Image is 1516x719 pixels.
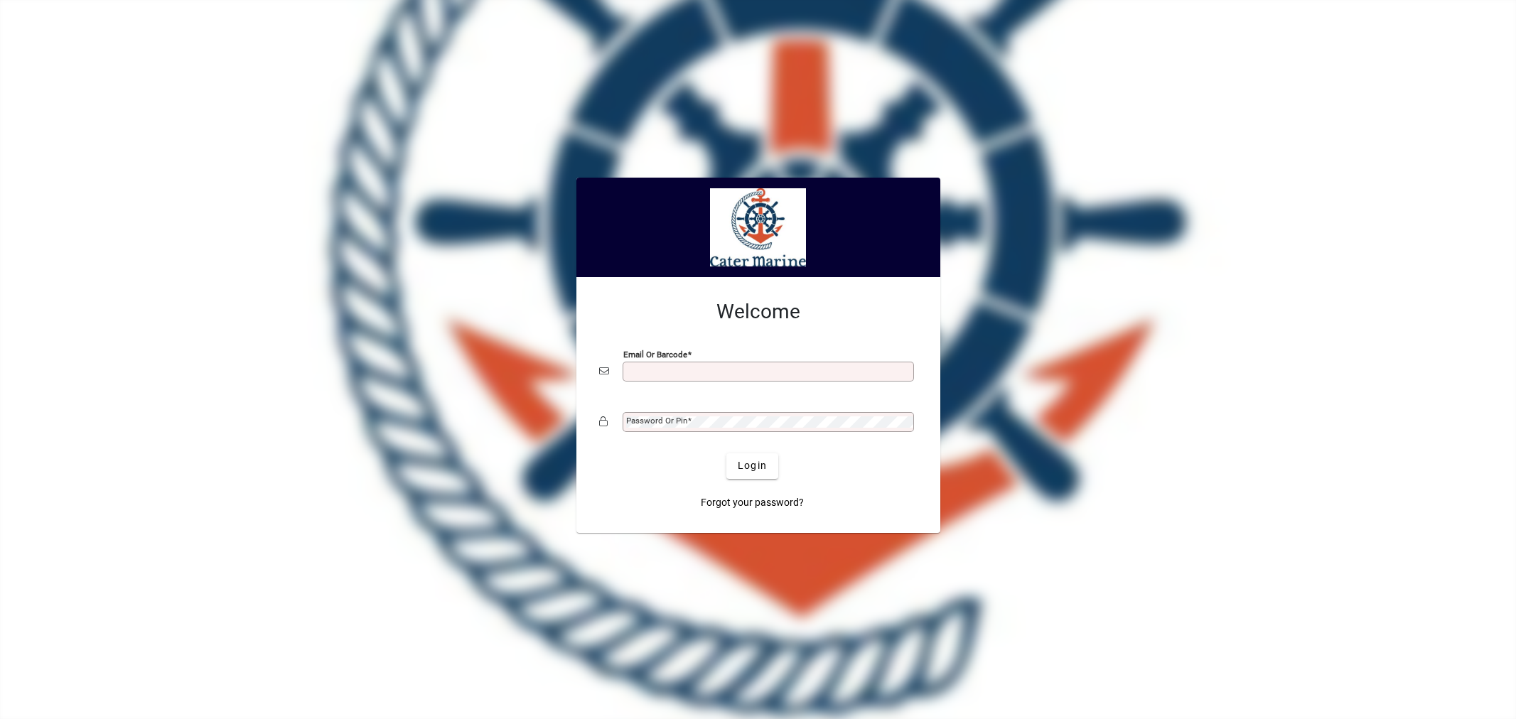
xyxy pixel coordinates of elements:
[623,349,687,359] mat-label: Email or Barcode
[738,458,767,473] span: Login
[726,453,778,479] button: Login
[626,416,687,426] mat-label: Password or Pin
[599,300,918,324] h2: Welcome
[701,495,804,510] span: Forgot your password?
[695,490,810,516] a: Forgot your password?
